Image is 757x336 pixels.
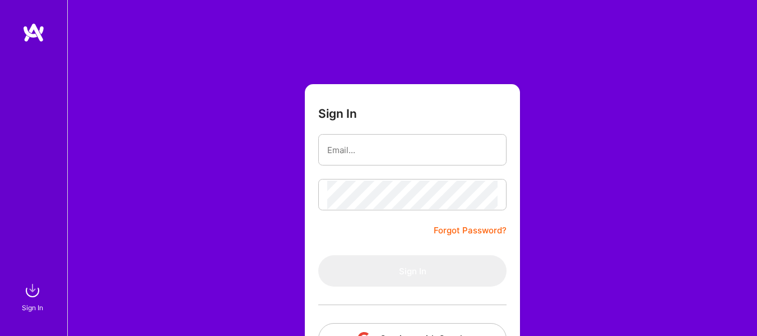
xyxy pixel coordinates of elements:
a: sign inSign In [24,279,44,314]
img: sign in [21,279,44,302]
button: Sign In [318,255,507,287]
img: logo [22,22,45,43]
a: Forgot Password? [434,224,507,237]
input: Email... [327,136,498,164]
h3: Sign In [318,107,357,121]
div: Sign In [22,302,43,314]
